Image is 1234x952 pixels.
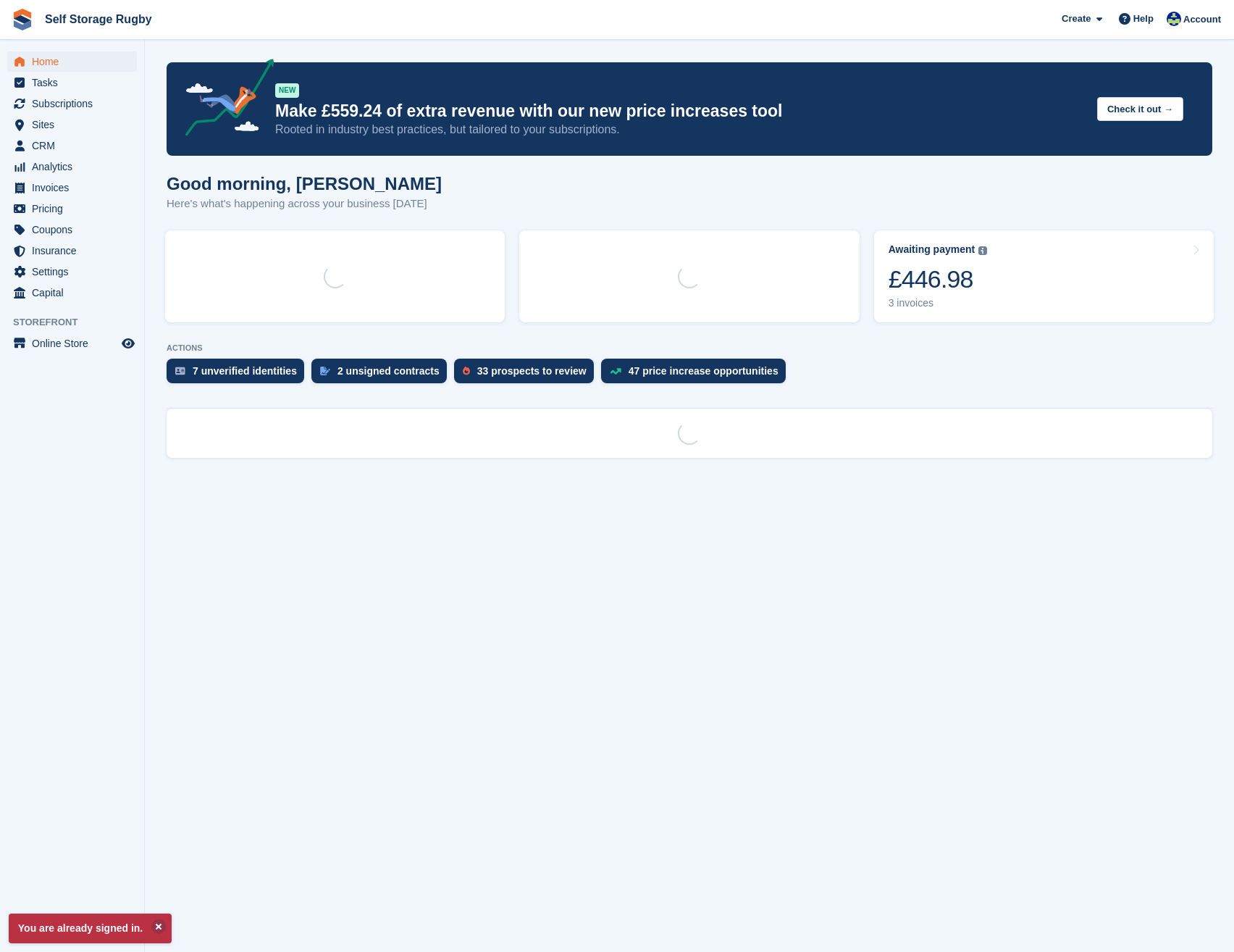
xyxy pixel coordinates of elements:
[13,315,144,330] span: Storefront
[32,178,119,198] span: Invoices
[477,365,587,377] div: 33 prospects to review
[889,264,988,294] div: £446.98
[7,262,137,282] a: menu
[454,359,601,391] a: 33 prospects to review
[7,51,137,72] a: menu
[1167,12,1181,26] img: Richard Palmer
[167,343,1212,353] p: ACTIONS
[275,83,299,98] div: NEW
[463,367,470,375] img: prospect-51fa495bee0391a8d652442698ab0144808aea92771e9ea1ae160a38d050c398.svg
[7,241,137,261] a: menu
[1062,12,1091,26] span: Create
[275,122,1086,138] p: Rooted in industry best practices, but tailored to your subscriptions.
[337,365,440,377] div: 2 unsigned contracts
[119,335,137,352] a: Preview store
[32,156,119,177] span: Analytics
[32,93,119,114] span: Subscriptions
[32,51,119,72] span: Home
[9,914,172,943] p: You are already signed in.
[32,241,119,261] span: Insurance
[7,72,137,93] a: menu
[1183,12,1221,27] span: Account
[7,178,137,198] a: menu
[32,262,119,282] span: Settings
[275,101,1086,122] p: Make £559.24 of extra revenue with our new price increases tool
[7,333,137,354] a: menu
[32,114,119,135] span: Sites
[32,199,119,219] span: Pricing
[7,135,137,156] a: menu
[7,93,137,114] a: menu
[7,114,137,135] a: menu
[7,156,137,177] a: menu
[32,72,119,93] span: Tasks
[193,365,297,377] div: 7 unverified identities
[610,368,621,375] img: price_increase_opportunities-93ffe204e8149a01c8c9dc8f82e8f89637d9d84a8eef4429ea346261dce0b2c0.svg
[601,359,793,391] a: 47 price increase opportunities
[32,333,119,354] span: Online Store
[7,283,137,303] a: menu
[874,230,1214,322] a: Awaiting payment £446.98 3 invoices
[889,297,988,309] div: 3 invoices
[32,135,119,156] span: CRM
[1133,12,1154,26] span: Help
[311,359,454,391] a: 2 unsigned contracts
[175,367,185,375] img: verify_identity-adf6edd0f0f0b5bbfe63781bf79b02c33cf7c696d77639b501bdc392416b5a36.svg
[320,367,330,375] img: contract_signature_icon-13c848040528278c33f63329250d36e43548de30e8caae1d1a13099fd9432cc5.svg
[167,174,442,193] h1: Good morning, [PERSON_NAME]
[32,283,119,303] span: Capital
[12,9,33,30] img: stora-icon-8386f47178a22dfd0bd8f6a31ec36ba5ce8667c1dd55bd0f319d3a0aa187defe.svg
[7,199,137,219] a: menu
[32,220,119,240] span: Coupons
[629,365,778,377] div: 47 price increase opportunities
[167,359,311,391] a: 7 unverified identities
[1097,97,1183,121] button: Check it out →
[173,59,274,141] img: price-adjustments-announcement-icon-8257ccfd72463d97f412b2fc003d46551f7dbcb40ab6d574587a9cd5c0d94...
[167,196,442,212] p: Here's what's happening across your business [DATE]
[7,220,137,240] a: menu
[978,246,987,255] img: icon-info-grey-7440780725fd019a000dd9b08b2336e03edf1995a4989e88bcd33f0948082b44.svg
[889,243,975,256] div: Awaiting payment
[39,7,158,31] a: Self Storage Rugby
